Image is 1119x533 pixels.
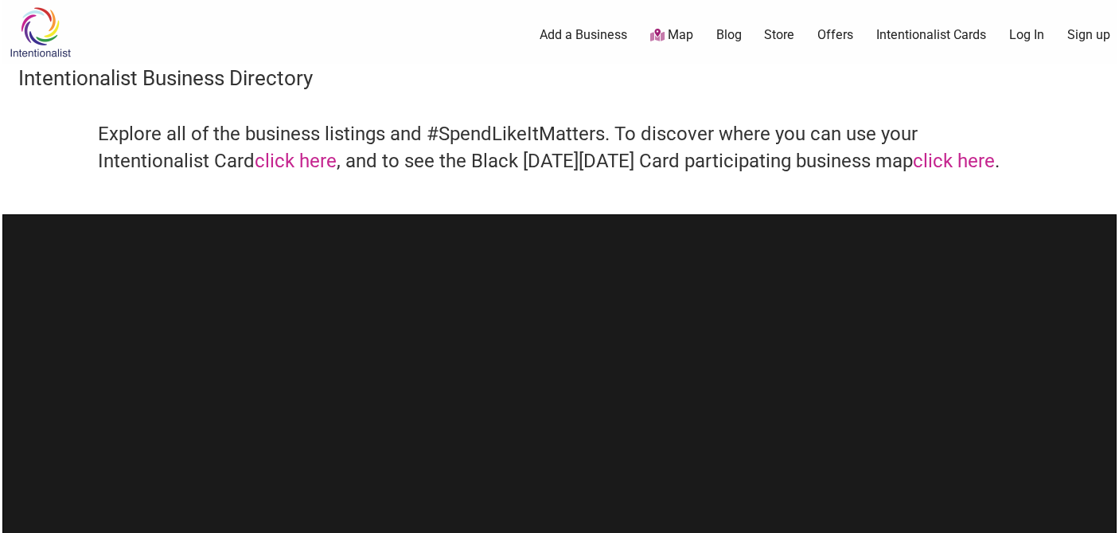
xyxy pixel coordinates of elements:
[1067,26,1110,44] a: Sign up
[876,26,986,44] a: Intentionalist Cards
[2,6,78,58] img: Intentionalist
[255,150,337,172] a: click here
[650,26,693,45] a: Map
[98,121,1021,174] h4: Explore all of the business listings and #SpendLikeItMatters. To discover where you can use your ...
[1009,26,1044,44] a: Log In
[18,64,1101,92] h3: Intentionalist Business Directory
[716,26,742,44] a: Blog
[540,26,627,44] a: Add a Business
[817,26,853,44] a: Offers
[764,26,794,44] a: Store
[913,150,995,172] a: click here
